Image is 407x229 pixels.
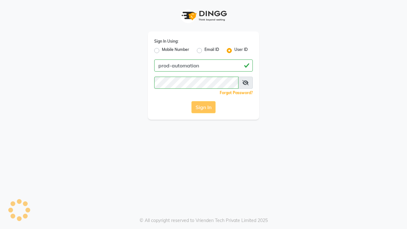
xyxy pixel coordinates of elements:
[178,6,229,25] img: logo1.svg
[220,90,253,95] a: Forgot Password?
[204,47,219,54] label: Email ID
[154,38,178,44] label: Sign In Using:
[154,77,238,89] input: Username
[234,47,248,54] label: User ID
[154,59,253,72] input: Username
[162,47,189,54] label: Mobile Number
